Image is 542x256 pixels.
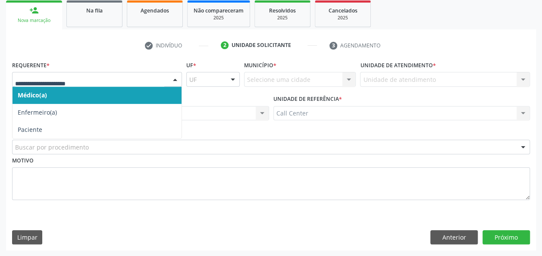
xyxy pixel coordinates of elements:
[194,7,244,14] span: Não compareceram
[482,230,530,245] button: Próximo
[29,6,39,15] div: person_add
[232,41,291,49] div: Unidade solicitante
[12,154,34,168] label: Motivo
[18,91,47,99] span: Médico(a)
[244,59,276,72] label: Município
[261,15,304,21] div: 2025
[186,59,196,72] label: UF
[269,7,296,14] span: Resolvidos
[141,7,169,14] span: Agendados
[329,7,357,14] span: Cancelados
[194,15,244,21] div: 2025
[321,15,364,21] div: 2025
[86,7,103,14] span: Na fila
[18,108,57,116] span: Enfermeiro(a)
[221,41,229,49] div: 2
[189,75,197,84] span: UF
[12,17,56,24] div: Nova marcação
[12,230,42,245] button: Limpar
[273,93,342,106] label: Unidade de referência
[430,230,478,245] button: Anterior
[12,59,50,72] label: Requerente
[15,143,89,152] span: Buscar por procedimento
[360,59,435,72] label: Unidade de atendimento
[18,125,42,134] span: Paciente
